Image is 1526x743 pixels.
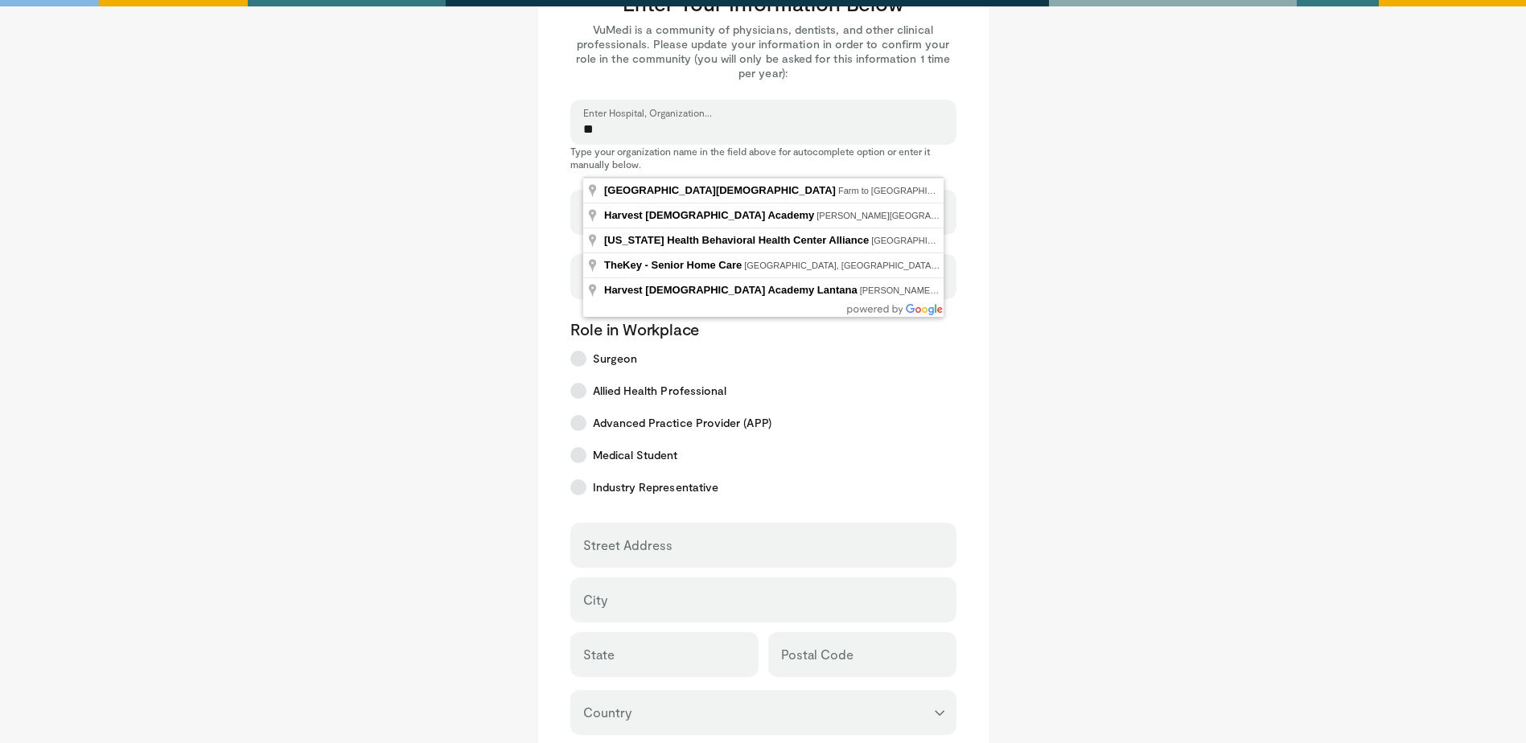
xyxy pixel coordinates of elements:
label: City [583,584,607,616]
span: Harvest [DEMOGRAPHIC_DATA] Academy [604,209,814,221]
span: Surgeon [593,351,638,367]
span: Industry Representative [593,479,719,495]
span: [US_STATE] Health Behavioral Health Center Alliance [604,234,869,246]
span: Farm to [GEOGRAPHIC_DATA], [GEOGRAPHIC_DATA], [GEOGRAPHIC_DATA] [838,186,1158,195]
span: Harvest [DEMOGRAPHIC_DATA] Academy Lantana [604,284,858,296]
span: TheKey - Senior Home Care [604,259,742,271]
label: Street Address [583,529,673,561]
span: [PERSON_NAME][GEOGRAPHIC_DATA], [GEOGRAPHIC_DATA], [GEOGRAPHIC_DATA] [860,285,1219,295]
span: [PERSON_NAME][GEOGRAPHIC_DATA], [GEOGRAPHIC_DATA], [GEOGRAPHIC_DATA], [GEOGRAPHIC_DATA] [816,211,1273,220]
span: Advanced Practice Provider (APP) [593,415,771,431]
p: VuMedi is a community of physicians, dentists, and other clinical professionals. Please update yo... [570,23,956,80]
label: Postal Code [781,638,853,671]
p: Role in Workplace [570,318,956,339]
span: [GEOGRAPHIC_DATA], [GEOGRAPHIC_DATA], [GEOGRAPHIC_DATA] [871,236,1158,245]
label: State [583,638,615,671]
span: [GEOGRAPHIC_DATA], [GEOGRAPHIC_DATA], [GEOGRAPHIC_DATA] [744,261,1030,270]
span: Medical Student [593,447,678,463]
span: [GEOGRAPHIC_DATA][DEMOGRAPHIC_DATA] [604,184,836,196]
span: Allied Health Professional [593,383,727,399]
p: Type your organization name in the field above for autocomplete option or enter it manually below. [570,145,956,170]
label: Enter Hospital, Organization... [583,106,712,119]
